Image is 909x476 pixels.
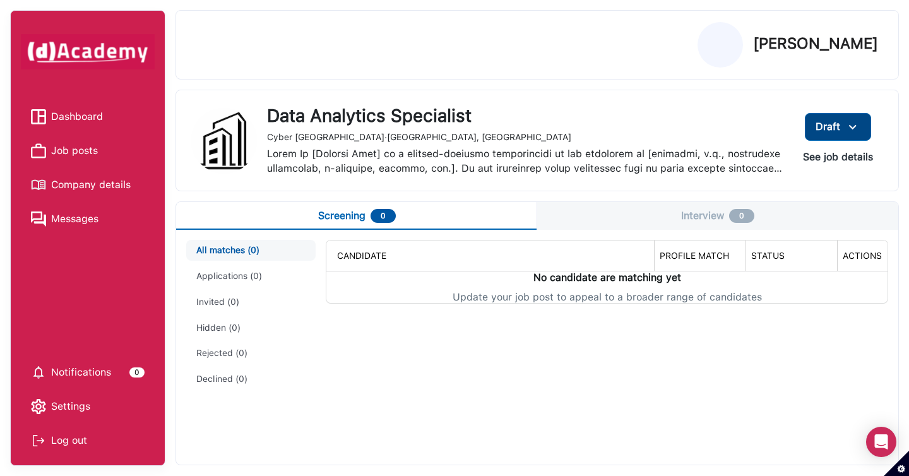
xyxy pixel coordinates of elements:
div: 0 [371,209,396,223]
button: Draftmenu [805,113,871,141]
img: menu [845,119,860,135]
span: ACTIONS [843,251,882,261]
div: Cyber [GEOGRAPHIC_DATA] · [GEOGRAPHIC_DATA], [GEOGRAPHIC_DATA] [267,132,783,143]
span: Messages [51,210,98,229]
div: 0 [129,367,145,378]
a: Company details iconCompany details [31,176,145,194]
span: Dashboard [51,107,103,126]
button: Declined (0) [186,369,316,390]
button: Set cookie preferences [884,451,909,476]
div: Data Analytics Specialist [267,105,783,127]
img: Dashboard icon [31,109,46,124]
div: Draft [816,119,860,134]
button: Rejected (0) [186,343,316,364]
a: Messages iconMessages [31,210,145,229]
span: Company details [51,176,131,194]
div: Log out [31,431,145,450]
span: Settings [51,397,90,416]
button: Invited (0) [186,292,316,312]
a: Job posts iconJob posts [31,141,145,160]
button: All matches (0) [186,240,316,261]
img: Company details icon [31,177,46,193]
a: Dashboard iconDashboard [31,107,145,126]
span: PROFILE MATCH [660,251,729,261]
button: Interview0 [537,202,898,230]
img: Messages icon [31,211,46,227]
span: Job posts [51,141,98,160]
span: CANDIDATE [337,251,386,261]
button: Screening0 [176,202,537,230]
button: Hidden (0) [186,318,316,338]
div: Open Intercom Messenger [866,427,896,457]
img: job-image [191,108,257,174]
img: Log out [31,433,46,448]
button: Applications (0) [186,266,316,287]
span: Notifications [51,363,111,382]
span: STATUS [751,251,785,261]
img: Profile [698,23,742,67]
button: See job details [793,146,883,169]
img: setting [31,399,46,414]
div: 0 [729,209,754,223]
img: dAcademy [21,34,155,69]
img: Job posts icon [31,143,46,158]
img: setting [31,365,46,380]
div: Lorem Ip [Dolorsi Amet] co a elitsed-doeiusmo temporincidi ut lab etdolorem al [enimadmi, v.q., n... [267,147,783,176]
p: [PERSON_NAME] [753,36,878,51]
